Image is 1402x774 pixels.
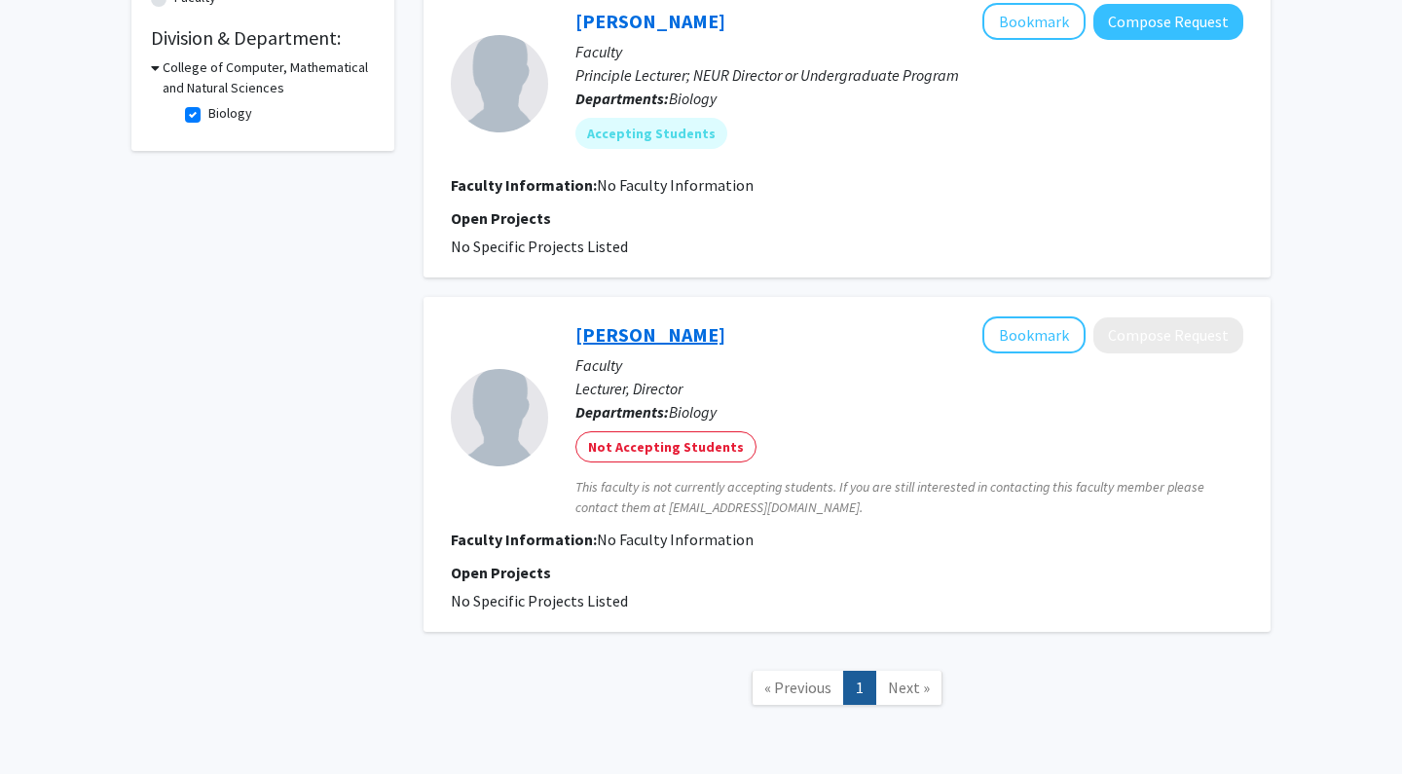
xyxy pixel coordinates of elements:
h2: Division & Department: [151,26,375,50]
span: Biology [669,402,717,422]
a: 1 [843,671,876,705]
iframe: Chat [15,686,83,759]
p: Faculty [575,353,1243,377]
span: This faculty is not currently accepting students. If you are still interested in contacting this ... [575,477,1243,518]
b: Departments: [575,89,669,108]
span: No Faculty Information [597,175,754,195]
mat-chip: Not Accepting Students [575,431,756,462]
span: Next » [888,678,930,697]
p: Open Projects [451,561,1243,584]
b: Faculty Information: [451,175,597,195]
span: No Specific Projects Listed [451,591,628,610]
mat-chip: Accepting Students [575,118,727,149]
a: [PERSON_NAME] [575,322,725,347]
nav: Page navigation [424,651,1271,730]
button: Compose Request to Hilary Bierman [1093,4,1243,40]
span: « Previous [764,678,831,697]
label: Biology [208,103,252,124]
p: Lecturer, Director [575,377,1243,400]
span: Biology [669,89,717,108]
a: [PERSON_NAME] [575,9,725,33]
b: Departments: [575,402,669,422]
p: Open Projects [451,206,1243,230]
p: Faculty [575,40,1243,63]
button: Compose Request to Nicholas Fletcher [1093,317,1243,353]
a: Previous Page [752,671,844,705]
b: Faculty Information: [451,530,597,549]
span: No Faculty Information [597,530,754,549]
span: No Specific Projects Listed [451,237,628,256]
button: Add Hilary Bierman to Bookmarks [982,3,1086,40]
p: Principle Lecturer; NEUR Director or Undergraduate Program [575,63,1243,87]
h3: College of Computer, Mathematical and Natural Sciences [163,57,375,98]
button: Add Nicholas Fletcher to Bookmarks [982,316,1086,353]
a: Next Page [875,671,942,705]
